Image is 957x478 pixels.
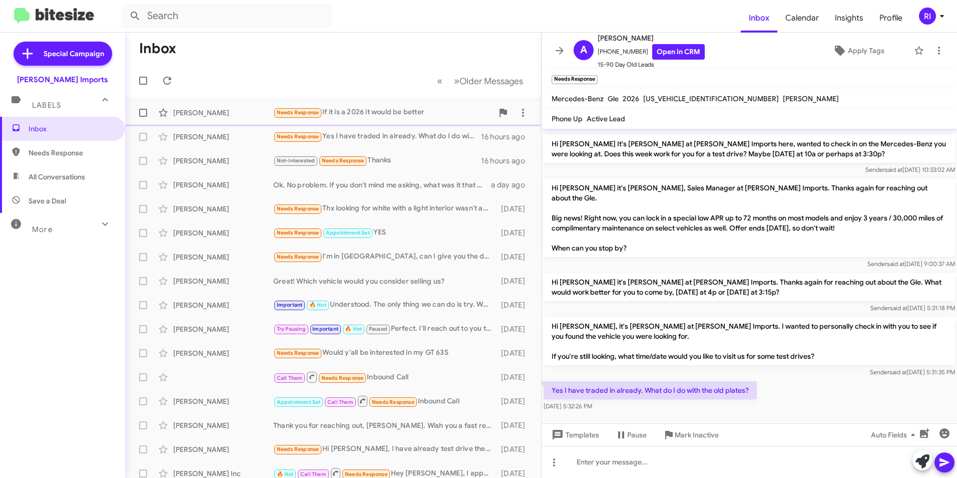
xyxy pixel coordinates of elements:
[544,317,955,365] p: Hi [PERSON_NAME], it's [PERSON_NAME] at [PERSON_NAME] Imports. I wanted to personally check in wi...
[173,420,273,430] div: [PERSON_NAME]
[827,4,871,33] span: Insights
[627,426,647,444] span: Pause
[497,252,533,262] div: [DATE]
[273,155,481,166] div: Thanks
[29,172,85,182] span: All Conversations
[309,302,326,308] span: 🔥 Hot
[598,32,705,44] span: [PERSON_NAME]
[273,276,497,286] div: Great! Which vehicle would you consider selling us?
[552,114,583,123] span: Phone Up
[277,254,319,260] span: Needs Response
[32,225,53,234] span: More
[675,426,719,444] span: Mark Inactive
[889,368,907,376] span: said at
[481,132,533,142] div: 16 hours ago
[29,148,114,158] span: Needs Response
[459,76,523,87] span: Older Messages
[867,260,955,268] span: Sender [DATE] 9:00:37 AM
[652,44,705,60] a: Open in CRM
[643,94,779,103] span: [US_VEHICLE_IDENTIFICATION_NUMBER]
[544,381,757,399] p: Yes I have traded in already. What do I do with the old plates?
[783,94,839,103] span: [PERSON_NAME]
[326,229,370,236] span: Appointment Set
[277,326,306,332] span: Try Pausing
[277,133,319,140] span: Needs Response
[552,75,598,84] small: Needs Response
[173,180,273,190] div: [PERSON_NAME]
[777,4,827,33] a: Calendar
[44,49,104,59] span: Special Campaign
[173,108,273,118] div: [PERSON_NAME]
[173,156,273,166] div: [PERSON_NAME]
[277,471,294,477] span: 🔥 Hot
[497,228,533,238] div: [DATE]
[345,326,362,332] span: 🔥 Hot
[544,179,955,257] p: Hi [PERSON_NAME] it's [PERSON_NAME], Sales Manager at [PERSON_NAME] Imports. Thanks again for rea...
[497,420,533,430] div: [DATE]
[173,228,273,238] div: [PERSON_NAME]
[273,203,497,214] div: Thx looking for white with a light interior wasn't able to follow the link I'll look at website
[544,135,955,163] p: Hi [PERSON_NAME] It's [PERSON_NAME] at [PERSON_NAME] Imports here, wanted to check in on the Merc...
[277,205,319,212] span: Needs Response
[655,426,727,444] button: Mark Inactive
[481,156,533,166] div: 16 hours ago
[273,323,497,335] div: Perfect. I'll reach out to you then. Have a great trip! We'll talk soon.
[497,348,533,358] div: [DATE]
[848,42,884,60] span: Apply Tags
[173,444,273,454] div: [PERSON_NAME]
[273,227,497,238] div: YES
[544,402,592,410] span: [DATE] 5:32:26 PM
[587,114,625,123] span: Active Lead
[277,229,319,236] span: Needs Response
[807,42,909,60] button: Apply Tags
[919,8,936,25] div: RI
[277,157,315,164] span: Not-Interested
[871,426,919,444] span: Auto Fields
[277,446,319,452] span: Needs Response
[273,107,493,118] div: If it is a 2026 it would be better
[173,276,273,286] div: [PERSON_NAME]
[321,375,364,381] span: Needs Response
[552,94,604,103] span: Mercedes-Benz
[277,375,303,381] span: Call Them
[497,396,533,406] div: [DATE]
[544,273,955,301] p: Hi [PERSON_NAME] it's [PERSON_NAME] at [PERSON_NAME] Imports. Thanks again for reaching out about...
[273,180,491,190] div: Ok. No problem. If you don't mind me asking, what was it that made you want to hold off from movi...
[598,44,705,60] span: [PHONE_NUMBER]
[327,399,353,405] span: Call Them
[322,157,364,164] span: Needs Response
[910,8,946,25] button: RI
[865,166,955,173] span: Sender [DATE] 10:33:02 AM
[598,60,705,70] span: 15-90 Day Old Leads
[887,260,904,268] span: said at
[273,131,481,142] div: Yes I have traded in already. What do I do with the old plates?
[14,42,112,66] a: Special Campaign
[277,399,321,405] span: Appointment Set
[273,347,497,359] div: Would y'all be interested in my GT 63S
[32,101,61,110] span: Labels
[608,94,619,103] span: Gle
[870,304,955,312] span: Sender [DATE] 5:31:18 PM
[121,4,331,28] input: Search
[431,71,448,91] button: Previous
[273,251,497,263] div: I'm in [GEOGRAPHIC_DATA], can I give you the details and you can give me approximate How much?
[497,444,533,454] div: [DATE]
[491,180,533,190] div: a day ago
[871,4,910,33] a: Profile
[139,41,176,57] h1: Inbox
[550,426,599,444] span: Templates
[741,4,777,33] a: Inbox
[173,132,273,142] div: [PERSON_NAME]
[542,426,607,444] button: Templates
[885,166,902,173] span: said at
[173,396,273,406] div: [PERSON_NAME]
[870,368,955,376] span: Sender [DATE] 5:31:35 PM
[273,371,497,383] div: Inbound Call
[17,75,108,85] div: [PERSON_NAME] Imports
[497,276,533,286] div: [DATE]
[345,471,387,477] span: Needs Response
[312,326,338,332] span: Important
[607,426,655,444] button: Pause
